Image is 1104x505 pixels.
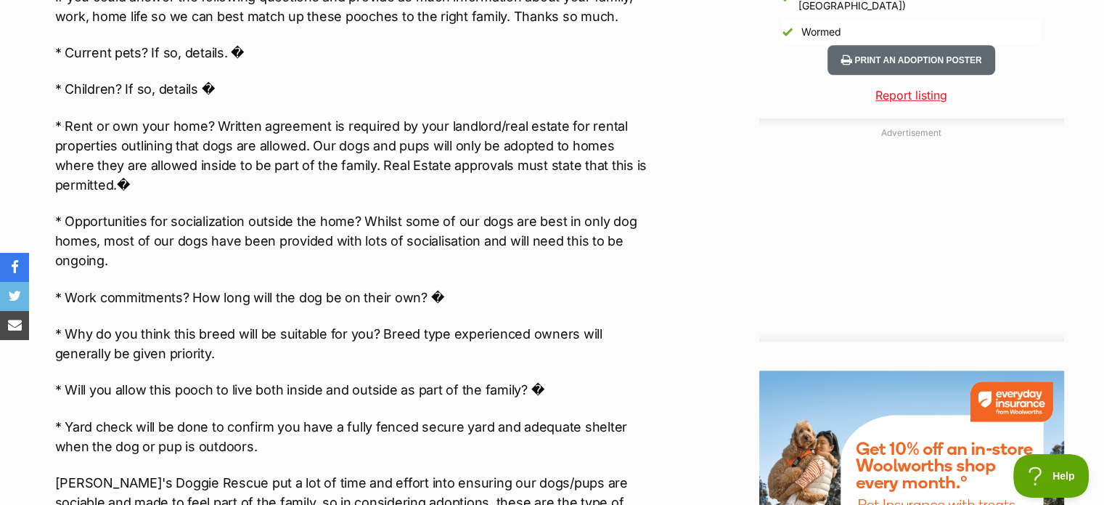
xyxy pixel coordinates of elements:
[55,380,655,400] p: * Will you allow this pooch to live both inside and outside as part of the family? �
[759,86,1064,104] a: Report listing
[55,79,655,99] p: * Children? If so, details �
[1013,454,1089,498] iframe: Help Scout Beacon - Open
[801,25,841,39] div: Wormed
[782,27,793,37] img: Yes
[55,324,655,363] p: * Why do you think this breed will be suitable for you? Breed type experienced owners will genera...
[55,43,655,62] p: * Current pets? If so, details. �
[759,118,1064,342] div: Advertisement
[55,288,655,307] p: * Work commitments? How long will the dog be on their own? �
[55,417,655,456] p: * Yard check will be done to confirm you have a fully fenced secure yard and adequate shelter whe...
[803,145,1021,327] iframe: Advertisement
[827,45,994,75] button: Print an adoption poster
[55,211,655,270] p: * Opportunities for socialization outside the home? Whilst some of our dogs are best in only dog ...
[55,116,655,195] p: * Rent or own your home? Written agreement is required by your landlord/real estate for rental pr...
